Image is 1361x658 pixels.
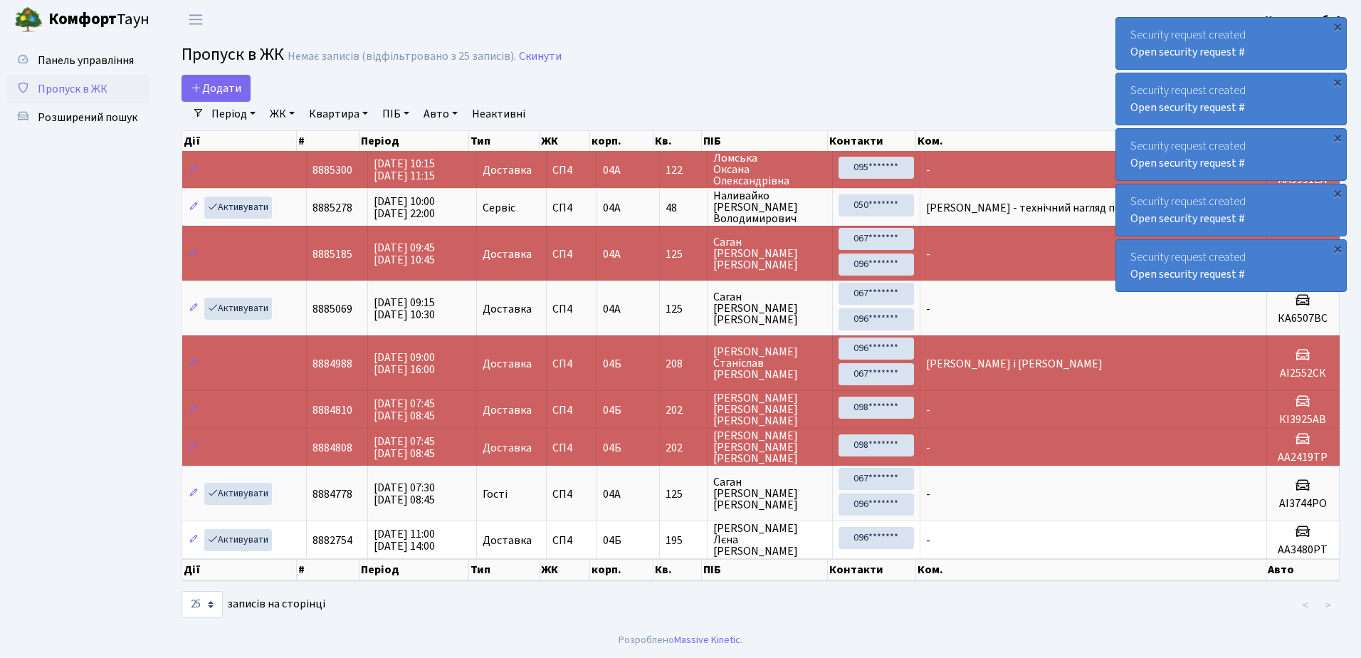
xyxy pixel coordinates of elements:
[1273,451,1333,464] h5: АА2419ТР
[666,202,701,214] span: 48
[619,632,742,648] div: Розроблено .
[312,533,352,548] span: 8882754
[603,533,621,548] span: 04Б
[713,392,826,427] span: [PERSON_NAME] [PERSON_NAME] [PERSON_NAME]
[552,249,591,260] span: СП4
[552,535,591,546] span: СП4
[603,200,621,216] span: 04А
[1130,155,1245,171] a: Open security request #
[926,162,930,178] span: -
[666,489,701,500] span: 125
[182,591,223,618] select: записів на сторінці
[182,75,251,102] a: Додати
[666,164,701,176] span: 122
[312,200,352,216] span: 8885278
[666,303,701,315] span: 125
[7,75,149,103] a: Пропуск в ЖК
[653,131,702,151] th: Кв.
[1330,241,1345,256] div: ×
[1273,543,1333,557] h5: АА3480РТ
[312,356,352,372] span: 8884988
[297,131,359,151] th: #
[713,291,826,325] span: Саган [PERSON_NAME] [PERSON_NAME]
[540,131,591,151] th: ЖК
[7,103,149,132] a: Розширений пошук
[374,480,435,508] span: [DATE] 07:30 [DATE] 08:45
[1116,240,1346,291] div: Security request created
[828,559,916,580] th: Контакти
[666,404,701,416] span: 202
[483,358,532,370] span: Доставка
[374,396,435,424] span: [DATE] 07:45 [DATE] 08:45
[1266,559,1340,580] th: Авто
[926,301,930,317] span: -
[38,53,134,68] span: Панель управління
[926,440,930,456] span: -
[713,523,826,557] span: [PERSON_NAME] Лєна [PERSON_NAME]
[374,156,435,184] span: [DATE] 10:15 [DATE] 11:15
[926,200,1141,216] span: [PERSON_NAME] - технічний нагляд по р…
[312,486,352,502] span: 8884778
[1116,129,1346,180] div: Security request created
[713,152,826,187] span: Ломська Оксана Олександрівна
[483,442,532,454] span: Доставка
[374,350,435,377] span: [DATE] 09:00 [DATE] 16:00
[540,559,591,580] th: ЖК
[14,6,43,34] img: logo.png
[1116,18,1346,69] div: Security request created
[552,404,591,416] span: СП4
[590,131,653,151] th: корп.
[48,8,149,32] span: Таун
[178,8,214,31] button: Переключити навігацію
[926,486,930,502] span: -
[926,533,930,548] span: -
[552,358,591,370] span: СП4
[483,202,515,214] span: Сервіс
[38,110,137,125] span: Розширений пошук
[469,559,540,580] th: Тип
[1330,19,1345,33] div: ×
[603,301,621,317] span: 04А
[666,358,701,370] span: 208
[297,559,359,580] th: #
[1265,12,1344,28] b: Консьєрж б. 4.
[182,131,297,151] th: Дії
[666,249,701,260] span: 125
[374,240,435,268] span: [DATE] 09:45 [DATE] 10:45
[713,476,826,511] span: Саган [PERSON_NAME] [PERSON_NAME]
[483,249,532,260] span: Доставка
[204,197,272,219] a: Активувати
[48,8,117,31] b: Комфорт
[359,559,469,580] th: Період
[666,442,701,454] span: 202
[288,50,516,63] div: Немає записів (відфільтровано з 25 записів).
[1116,73,1346,125] div: Security request created
[483,164,532,176] span: Доставка
[1130,100,1245,115] a: Open security request #
[1130,44,1245,60] a: Open security request #
[552,489,591,500] span: СП4
[312,402,352,418] span: 8884810
[590,559,653,580] th: корп.
[374,434,435,461] span: [DATE] 07:45 [DATE] 08:45
[603,162,621,178] span: 04А
[552,164,591,176] span: СП4
[312,440,352,456] span: 8884808
[374,194,435,221] span: [DATE] 10:00 [DATE] 22:00
[702,131,828,151] th: ПІБ
[1273,312,1333,325] h5: КА6507ВС
[312,162,352,178] span: 8885300
[926,356,1103,372] span: [PERSON_NAME] і [PERSON_NAME]
[552,202,591,214] span: СП4
[204,298,272,320] a: Активувати
[418,102,463,126] a: Авто
[702,559,828,580] th: ПІБ
[1330,186,1345,200] div: ×
[926,402,930,418] span: -
[1116,184,1346,236] div: Security request created
[713,236,826,271] span: Саган [PERSON_NAME] [PERSON_NAME]
[483,489,508,500] span: Гості
[312,301,352,317] span: 8885069
[374,526,435,554] span: [DATE] 11:00 [DATE] 14:00
[1265,11,1344,28] a: Консьєрж б. 4.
